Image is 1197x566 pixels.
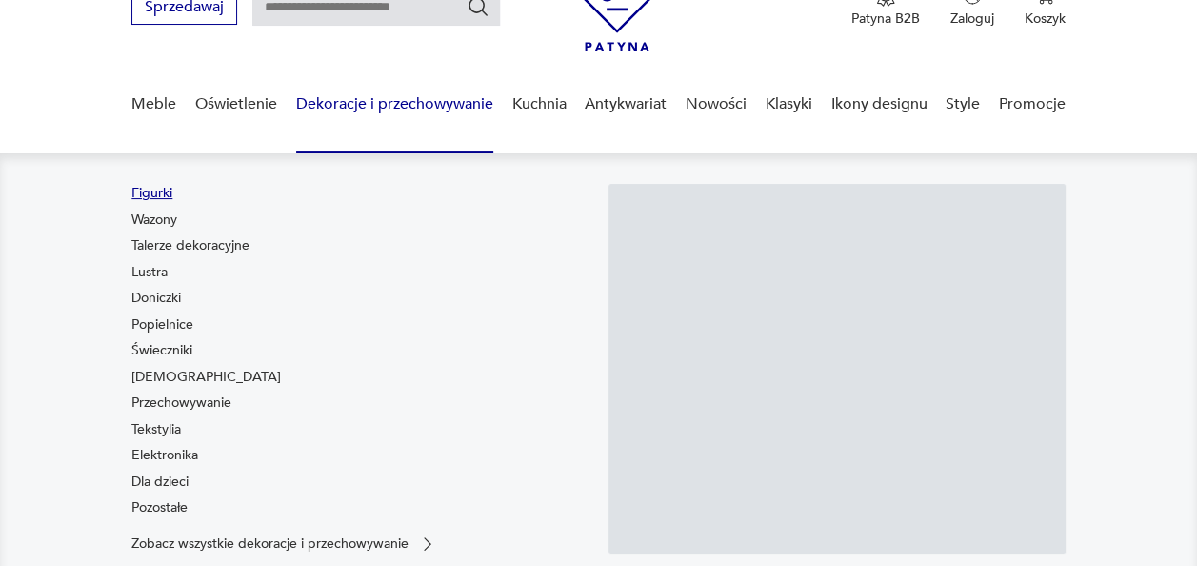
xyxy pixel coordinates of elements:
p: Koszyk [1025,10,1066,28]
a: Figurki [131,184,172,203]
a: Świeczniki [131,341,192,360]
a: Promocje [999,68,1066,141]
a: Lustra [131,263,168,282]
p: Zaloguj [950,10,994,28]
a: Popielnice [131,315,193,334]
a: Elektronika [131,446,198,465]
p: Zobacz wszystkie dekoracje i przechowywanie [131,537,409,550]
a: Klasyki [766,68,812,141]
a: Oświetlenie [195,68,277,141]
a: Dla dzieci [131,473,189,492]
a: Zobacz wszystkie dekoracje i przechowywanie [131,535,437,554]
a: Doniczki [131,289,181,308]
a: Meble [131,68,176,141]
a: Kuchnia [511,68,566,141]
a: Ikony designu [830,68,927,141]
a: Antykwariat [585,68,667,141]
a: [DEMOGRAPHIC_DATA] [131,368,281,387]
a: Sprzedawaj [131,2,237,15]
a: Przechowywanie [131,394,231,413]
a: Tekstylia [131,420,181,439]
a: Pozostałe [131,498,188,517]
a: Wazony [131,211,177,230]
a: Style [946,68,980,141]
a: Nowości [686,68,747,141]
a: Dekoracje i przechowywanie [296,68,493,141]
p: Patyna B2B [851,10,920,28]
a: Talerze dekoracyjne [131,236,249,255]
